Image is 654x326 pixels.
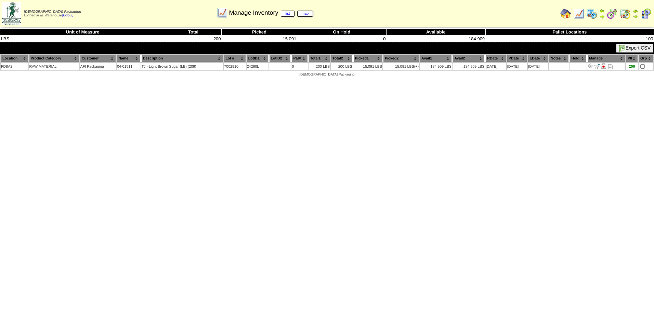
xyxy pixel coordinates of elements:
[626,55,638,62] th: Plt
[633,8,638,14] img: arrowleft.gif
[420,63,452,70] td: 184.909 LBS
[24,10,81,17] span: Logged in as Warehouse
[165,36,222,42] td: 200
[620,8,631,19] img: calendarinout.gif
[1,63,28,70] td: FD8A2
[24,10,81,14] span: [DEMOGRAPHIC_DATA] Packaging
[247,55,269,62] th: LotID1
[485,36,654,42] td: 100
[507,63,527,70] td: [DATE]
[453,63,485,70] td: 184.909 LBS
[297,11,313,17] a: map
[608,64,613,69] i: Note
[229,9,313,16] span: Manage Inventory
[633,14,638,19] img: arrowright.gif
[331,63,352,70] td: 200 LBS
[29,63,79,70] td: RAW MATERIAL
[0,36,165,42] td: LBS
[639,55,653,62] th: Grp
[217,7,228,18] img: line_graph.gif
[80,63,116,70] td: AFI Packaging
[485,55,506,62] th: RDate
[224,63,246,70] td: 7002910
[291,55,308,62] th: Pal#
[353,63,382,70] td: 15.091 LBS
[299,73,354,77] span: [DEMOGRAPHIC_DATA] Packaging
[586,8,597,19] img: calendarprod.gif
[141,55,223,62] th: Description
[588,63,593,69] img: Adjust
[80,55,116,62] th: Customer
[331,55,352,62] th: Total2
[386,36,485,42] td: 184.909
[117,55,141,62] th: Name
[616,44,653,53] button: Export CSV
[309,55,330,62] th: Total1
[607,8,618,19] img: calendarblend.gif
[573,8,584,19] img: line_graph.gif
[222,36,297,42] td: 15.091
[386,29,485,36] th: Available
[353,55,382,62] th: Picked1
[599,14,605,19] img: arrowright.gif
[383,63,419,70] td: 15.091 LBS
[528,55,548,62] th: EDate
[2,2,21,25] img: zoroco-logo-small.webp
[269,55,291,62] th: LotID2
[29,55,79,62] th: Product Category
[141,63,223,70] td: TJ - Light Brown Sugar (LB) (209)
[224,55,246,62] th: Lot #
[165,29,222,36] th: Total
[587,55,625,62] th: Manage
[281,11,294,17] a: list
[247,63,269,70] td: 24260L
[594,63,600,69] img: Move
[222,29,297,36] th: Picked
[549,55,569,62] th: Notes
[420,55,452,62] th: Avail1
[619,45,626,52] img: excel.gif
[485,63,506,70] td: [DATE]
[1,55,28,62] th: Location
[507,55,527,62] th: PDate
[117,63,141,70] td: 04-01511
[291,63,308,70] td: 0
[560,8,571,19] img: home.gif
[453,55,485,62] th: Avail2
[626,65,638,69] div: 200
[62,14,74,17] a: (logout)
[528,63,548,70] td: [DATE]
[309,63,330,70] td: 200 LBS
[599,8,605,14] img: arrowleft.gif
[570,55,587,62] th: Hold
[485,29,654,36] th: Pallet Locations
[640,8,651,19] img: calendarcustomer.gif
[414,65,419,69] div: (+)
[601,63,606,69] img: Manage Hold
[0,29,165,36] th: Unit of Measure
[297,29,386,36] th: On Hold
[383,55,419,62] th: Picked2
[297,36,386,42] td: 0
